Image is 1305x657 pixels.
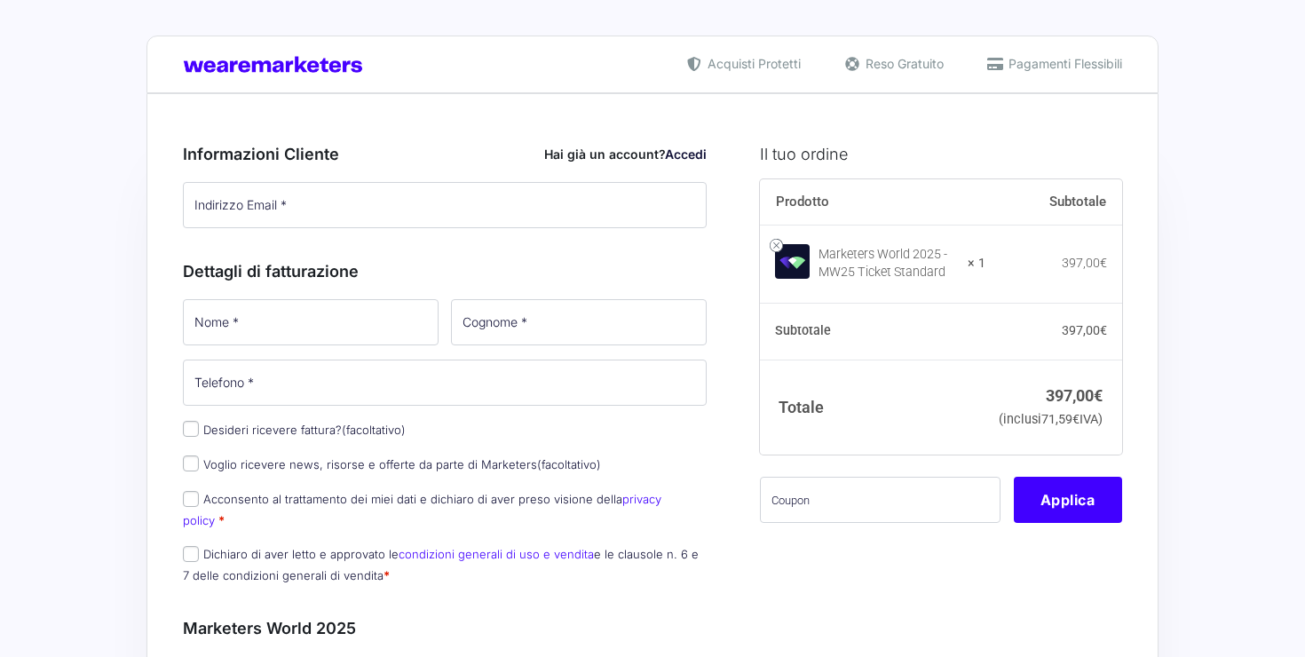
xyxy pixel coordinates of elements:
[760,477,1000,523] input: Coupon
[1062,323,1107,337] bdi: 397,00
[968,255,985,273] strong: × 1
[775,244,810,279] img: Marketers World 2025 - MW25 Ticket Standard
[342,423,406,437] span: (facoltativo)
[183,491,199,507] input: Acconsento al trattamento dei miei dati e dichiaro di aver preso visione dellaprivacy policy
[399,547,594,561] a: condizioni generali di uso e vendita
[1100,323,1107,337] span: €
[760,360,986,455] th: Totale
[1094,386,1103,405] span: €
[183,142,707,166] h3: Informazioni Cliente
[760,142,1122,166] h3: Il tuo ordine
[183,455,199,471] input: Voglio ricevere news, risorse e offerte da parte di Marketers(facoltativo)
[1046,386,1103,405] bdi: 397,00
[985,179,1122,226] th: Subtotale
[760,179,986,226] th: Prodotto
[999,412,1103,427] small: (inclusi IVA)
[183,421,199,437] input: Desideri ricevere fattura?(facoltativo)
[183,259,707,283] h3: Dettagli di fatturazione
[183,616,707,640] h3: Marketers World 2025
[183,360,707,406] input: Telefono *
[183,457,601,471] label: Voglio ricevere news, risorse e offerte da parte di Marketers
[760,304,986,360] th: Subtotale
[819,246,957,281] div: Marketers World 2025 - MW25 Ticket Standard
[183,547,699,582] label: Dichiaro di aver letto e approvato le e le clausole n. 6 e 7 delle condizioni generali di vendita
[703,54,801,73] span: Acquisti Protetti
[183,492,661,526] label: Acconsento al trattamento dei miei dati e dichiaro di aver preso visione della
[1072,412,1080,427] span: €
[183,182,707,228] input: Indirizzo Email *
[1004,54,1122,73] span: Pagamenti Flessibili
[537,457,601,471] span: (facoltativo)
[665,146,707,162] a: Accedi
[1014,477,1122,523] button: Applica
[183,299,439,345] input: Nome *
[451,299,707,345] input: Cognome *
[183,492,661,526] a: privacy policy
[544,145,707,163] div: Hai già un account?
[1062,256,1107,270] bdi: 397,00
[183,423,406,437] label: Desideri ricevere fattura?
[183,546,199,562] input: Dichiaro di aver letto e approvato lecondizioni generali di uso e venditae le clausole n. 6 e 7 d...
[861,54,944,73] span: Reso Gratuito
[1041,412,1080,427] span: 71,59
[1100,256,1107,270] span: €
